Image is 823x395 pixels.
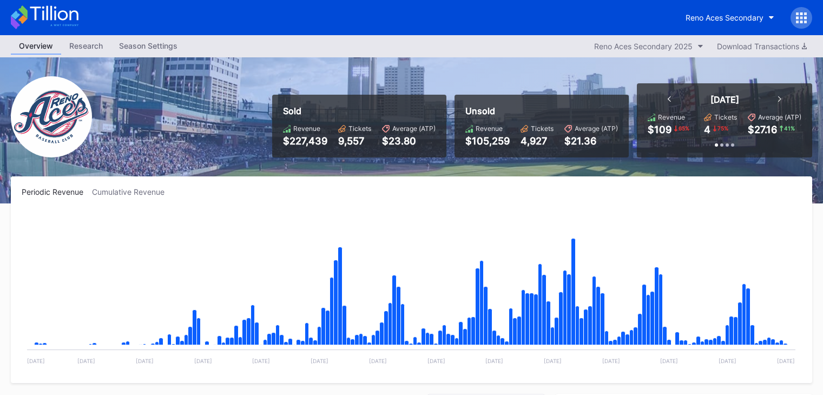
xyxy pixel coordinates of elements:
[61,38,111,55] a: Research
[710,94,739,105] div: [DATE]
[594,42,693,51] div: Reno Aces Secondary 2025
[717,42,807,51] div: Download Transactions
[714,113,737,121] div: Tickets
[348,124,371,133] div: Tickets
[476,124,503,133] div: Revenue
[686,13,763,22] div: Reno Aces Secondary
[92,187,173,196] div: Cumulative Revenue
[677,124,690,133] div: 65 %
[758,113,801,121] div: Average (ATP)
[575,124,618,133] div: Average (ATP)
[783,124,796,133] div: 41 %
[11,38,61,55] a: Overview
[111,38,186,55] a: Season Settings
[382,135,436,147] div: $23.80
[27,358,45,364] text: [DATE]
[719,358,736,364] text: [DATE]
[369,358,387,364] text: [DATE]
[465,135,510,147] div: $105,259
[111,38,186,54] div: Season Settings
[712,39,812,54] button: Download Transactions
[748,124,777,135] div: $27.16
[293,124,320,133] div: Revenue
[194,358,212,364] text: [DATE]
[22,210,801,372] svg: Chart title
[427,358,445,364] text: [DATE]
[465,106,618,116] div: Unsold
[485,358,503,364] text: [DATE]
[660,358,678,364] text: [DATE]
[521,135,554,147] div: 4,927
[11,76,92,157] img: RenoAces.png
[22,187,92,196] div: Periodic Revenue
[283,106,436,116] div: Sold
[777,358,795,364] text: [DATE]
[677,8,782,28] button: Reno Aces Secondary
[338,135,371,147] div: 9,557
[61,38,111,54] div: Research
[77,358,95,364] text: [DATE]
[311,358,328,364] text: [DATE]
[531,124,554,133] div: Tickets
[136,358,154,364] text: [DATE]
[283,135,327,147] div: $227,439
[252,358,270,364] text: [DATE]
[544,358,562,364] text: [DATE]
[658,113,685,121] div: Revenue
[716,124,729,133] div: 75 %
[564,135,618,147] div: $21.36
[392,124,436,133] div: Average (ATP)
[602,358,620,364] text: [DATE]
[648,124,671,135] div: $109
[704,124,710,135] div: 4
[589,39,709,54] button: Reno Aces Secondary 2025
